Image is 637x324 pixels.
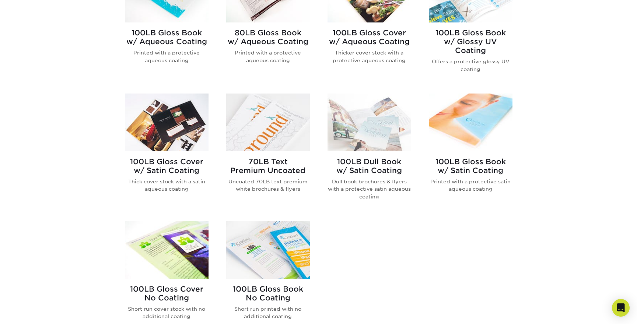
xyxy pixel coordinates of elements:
[328,94,411,151] img: 100LB Dull Book<br/>w/ Satin Coating Brochures & Flyers
[429,157,512,175] h2: 100LB Gloss Book w/ Satin Coating
[226,221,310,279] img: 100LB Gloss Book<br/>No Coating Brochures & Flyers
[226,305,310,320] p: Short run printed with no additional coating
[125,28,209,46] h2: 100LB Gloss Book w/ Aqueous Coating
[429,58,512,73] p: Offers a protective glossy UV coating
[328,94,411,212] a: 100LB Dull Book<br/>w/ Satin Coating Brochures & Flyers 100LB Dull Bookw/ Satin Coating Dull book...
[429,94,512,212] a: 100LB Gloss Book<br/>w/ Satin Coating Brochures & Flyers 100LB Gloss Bookw/ Satin Coating Printed...
[125,221,209,279] img: 100LB Gloss Cover<br/>No Coating Brochures & Flyers
[226,94,310,212] a: 70LB Text<br/>Premium Uncoated Brochures & Flyers 70LB TextPremium Uncoated Uncoated 70LB text pr...
[226,28,310,46] h2: 80LB Gloss Book w/ Aqueous Coating
[612,299,630,317] div: Open Intercom Messenger
[429,94,512,151] img: 100LB Gloss Book<br/>w/ Satin Coating Brochures & Flyers
[125,285,209,302] h2: 100LB Gloss Cover No Coating
[429,178,512,193] p: Printed with a protective satin aqueous coating
[226,178,310,193] p: Uncoated 70LB text premium white brochures & flyers
[226,94,310,151] img: 70LB Text<br/>Premium Uncoated Brochures & Flyers
[125,157,209,175] h2: 100LB Gloss Cover w/ Satin Coating
[328,28,411,46] h2: 100LB Gloss Cover w/ Aqueous Coating
[2,302,63,321] iframe: Google Customer Reviews
[125,178,209,193] p: Thick cover stock with a satin aqueous coating
[328,157,411,175] h2: 100LB Dull Book w/ Satin Coating
[328,178,411,200] p: Dull book brochures & flyers with a protective satin aqueous coating
[125,94,209,151] img: 100LB Gloss Cover<br/>w/ Satin Coating Brochures & Flyers
[226,157,310,175] h2: 70LB Text Premium Uncoated
[328,49,411,64] p: Thicker cover stock with a protective aqueous coating
[125,49,209,64] p: Printed with a protective aqueous coating
[125,305,209,320] p: Short run cover stock with no additional coating
[226,285,310,302] h2: 100LB Gloss Book No Coating
[429,28,512,55] h2: 100LB Gloss Book w/ Glossy UV Coating
[125,94,209,212] a: 100LB Gloss Cover<br/>w/ Satin Coating Brochures & Flyers 100LB Gloss Coverw/ Satin Coating Thick...
[226,49,310,64] p: Printed with a protective aqueous coating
